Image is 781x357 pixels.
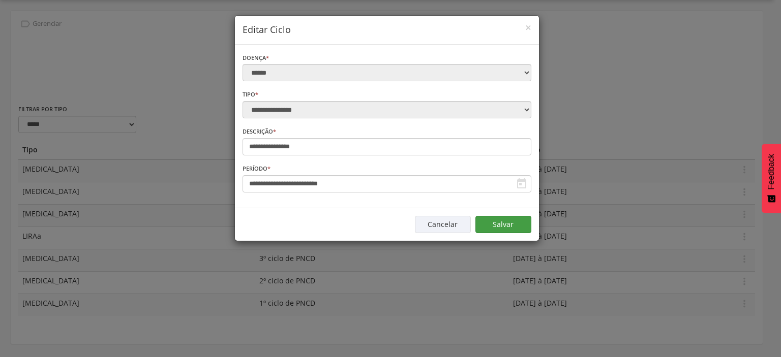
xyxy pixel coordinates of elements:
span: Feedback [767,154,776,189]
label: Período [243,165,271,173]
button: Close [525,22,531,33]
button: Salvar [475,216,531,233]
h4: Editar Ciclo [243,23,531,37]
label: Descrição [243,127,276,136]
label: Doença [243,54,269,62]
i:  [516,178,528,190]
label: Tipo [243,90,258,99]
span: × [525,20,531,35]
button: Cancelar [415,216,471,233]
button: Feedback - Mostrar pesquisa [762,144,781,213]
